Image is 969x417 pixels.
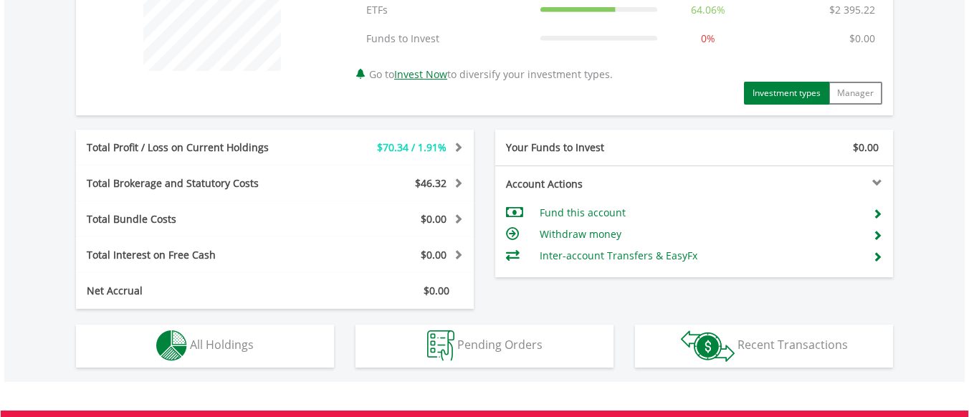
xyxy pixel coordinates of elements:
[76,140,308,155] div: Total Profit / Loss on Current Holdings
[842,24,882,53] td: $0.00
[190,337,254,353] span: All Holdings
[853,140,879,154] span: $0.00
[681,330,735,362] img: transactions-zar-wht.png
[495,177,694,191] div: Account Actions
[76,248,308,262] div: Total Interest on Free Cash
[540,224,861,245] td: Withdraw money
[540,202,861,224] td: Fund this account
[421,212,447,226] span: $0.00
[359,24,533,53] td: Funds to Invest
[635,325,893,368] button: Recent Transactions
[495,140,694,155] div: Your Funds to Invest
[664,24,752,53] td: 0%
[427,330,454,361] img: pending_instructions-wht.png
[738,337,848,353] span: Recent Transactions
[424,284,449,297] span: $0.00
[744,82,829,105] button: Investment types
[394,67,447,81] a: Invest Now
[76,212,308,226] div: Total Bundle Costs
[421,248,447,262] span: $0.00
[76,284,308,298] div: Net Accrual
[76,325,334,368] button: All Holdings
[76,176,308,191] div: Total Brokerage and Statutory Costs
[156,330,187,361] img: holdings-wht.png
[457,337,543,353] span: Pending Orders
[377,140,447,154] span: $70.34 / 1.91%
[415,176,447,190] span: $46.32
[540,245,861,267] td: Inter-account Transfers & EasyFx
[355,325,614,368] button: Pending Orders
[829,82,882,105] button: Manager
